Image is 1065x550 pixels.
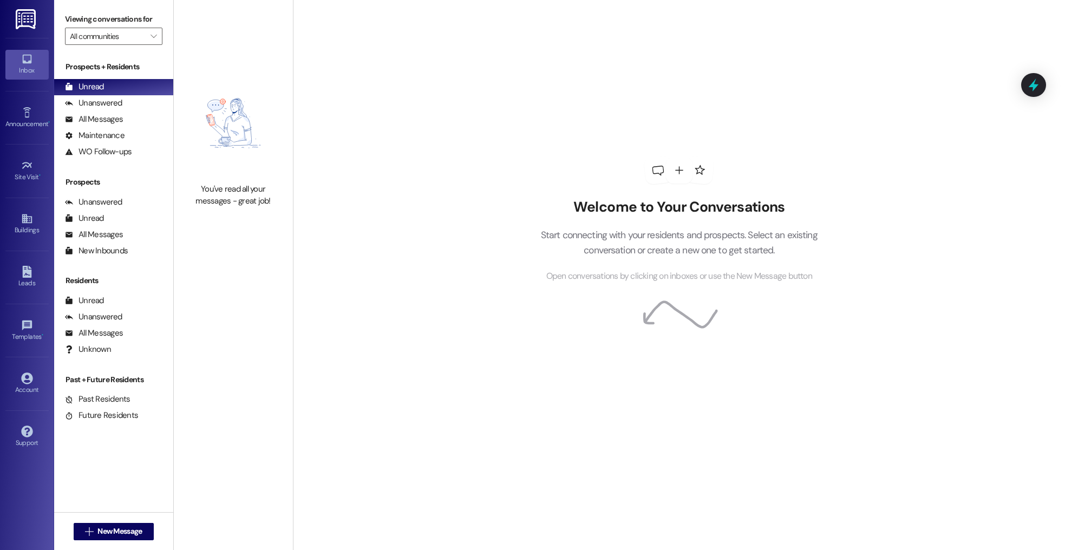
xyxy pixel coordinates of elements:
[65,245,128,257] div: New Inbounds
[65,114,123,125] div: All Messages
[5,369,49,398] a: Account
[524,199,834,216] h2: Welcome to Your Conversations
[524,227,834,258] p: Start connecting with your residents and prospects. Select an existing conversation or create a n...
[54,275,173,286] div: Residents
[54,61,173,73] div: Prospects + Residents
[186,184,281,207] div: You've read all your messages - great job!
[85,527,93,536] i: 
[39,172,41,179] span: •
[5,156,49,186] a: Site Visit •
[65,146,132,158] div: WO Follow-ups
[5,422,49,451] a: Support
[65,410,138,421] div: Future Residents
[5,316,49,345] a: Templates •
[97,526,142,537] span: New Message
[65,81,104,93] div: Unread
[5,50,49,79] a: Inbox
[54,176,173,188] div: Prospects
[65,213,104,224] div: Unread
[65,11,162,28] label: Viewing conversations for
[65,229,123,240] div: All Messages
[65,130,125,141] div: Maintenance
[42,331,43,339] span: •
[186,68,281,178] img: empty-state
[65,344,111,355] div: Unknown
[65,311,122,323] div: Unanswered
[151,32,156,41] i: 
[70,28,145,45] input: All communities
[74,523,154,540] button: New Message
[5,209,49,239] a: Buildings
[16,9,38,29] img: ResiDesk Logo
[65,97,122,109] div: Unanswered
[65,328,123,339] div: All Messages
[65,197,122,208] div: Unanswered
[65,295,104,306] div: Unread
[546,270,812,283] span: Open conversations by clicking on inboxes or use the New Message button
[5,263,49,292] a: Leads
[48,119,50,126] span: •
[54,374,173,385] div: Past + Future Residents
[65,394,130,405] div: Past Residents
